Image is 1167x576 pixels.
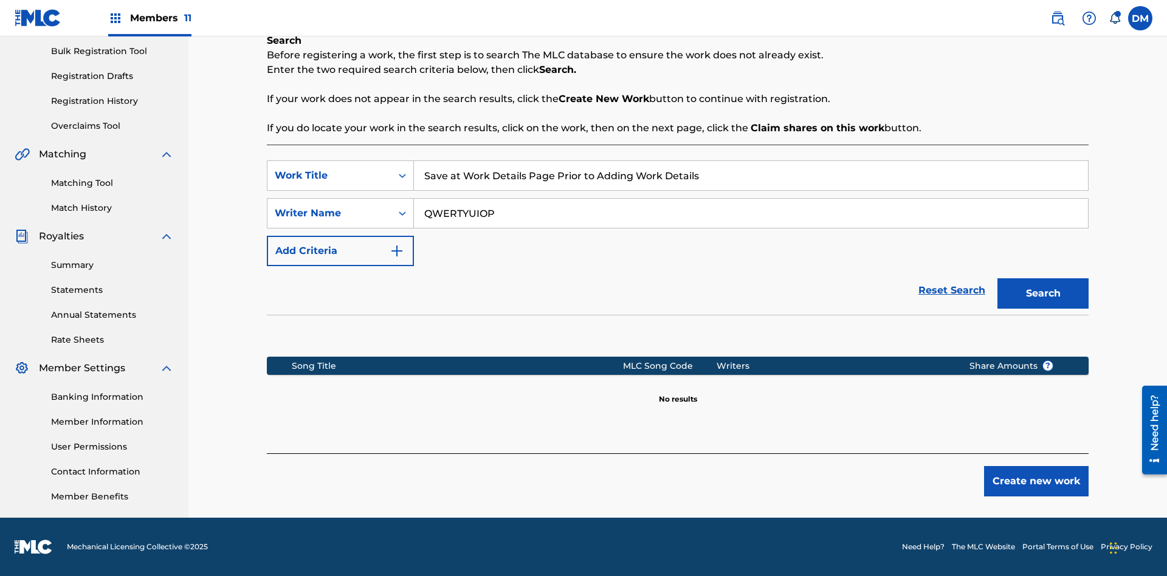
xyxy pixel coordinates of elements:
iframe: Resource Center [1133,381,1167,481]
a: Match History [51,202,174,214]
a: Annual Statements [51,309,174,321]
a: Public Search [1045,6,1070,30]
a: Matching Tool [51,177,174,190]
a: Overclaims Tool [51,120,174,132]
a: Member Benefits [51,490,174,503]
div: User Menu [1128,6,1152,30]
strong: Search. [539,64,576,75]
img: logo [15,540,52,554]
a: Banking Information [51,391,174,403]
img: help [1082,11,1096,26]
p: No results [659,379,697,405]
strong: Create New Work [559,93,649,105]
a: Contact Information [51,465,174,478]
img: expand [159,361,174,375]
a: Statements [51,284,174,297]
b: Search [267,35,301,46]
img: MLC Logo [15,9,61,27]
a: Member Information [51,416,174,428]
div: Work Title [275,168,384,183]
button: Search [997,278,1089,309]
span: 11 [184,12,191,24]
span: Members [130,11,191,25]
a: Privacy Policy [1101,541,1152,552]
img: Matching [15,147,30,162]
a: Registration History [51,95,174,108]
form: Search Form [267,160,1089,315]
div: Writer Name [275,206,384,221]
a: Need Help? [902,541,945,552]
a: Portal Terms of Use [1022,541,1093,552]
a: The MLC Website [952,541,1015,552]
button: Create new work [984,466,1089,496]
p: If you do locate your work in the search results, click on the work, then on the next page, click... [267,121,1089,135]
span: Royalties [39,229,84,244]
div: Help [1077,6,1101,30]
img: Top Rightsholders [108,11,123,26]
div: MLC Song Code [623,360,717,372]
strong: Claim shares on this work [751,122,884,134]
div: Song Title [292,360,623,372]
p: Enter the two required search criteria below, then click [267,63,1089,77]
div: Notifications [1109,12,1121,24]
button: Add Criteria [267,236,414,266]
span: Mechanical Licensing Collective © 2025 [67,541,208,552]
a: User Permissions [51,441,174,453]
iframe: Chat Widget [1106,518,1167,576]
img: Royalties [15,229,29,244]
img: Member Settings [15,361,29,375]
img: search [1050,11,1065,26]
a: Rate Sheets [51,334,174,346]
a: Reset Search [912,277,991,304]
img: expand [159,147,174,162]
a: Registration Drafts [51,70,174,83]
span: ? [1043,361,1053,371]
p: If your work does not appear in the search results, click the button to continue with registration. [267,92,1089,106]
img: expand [159,229,174,244]
span: Member Settings [39,361,125,375]
img: 9d2ae6d4665cec9f34b9.svg [390,244,404,258]
a: Summary [51,259,174,272]
span: Share Amounts [969,360,1053,372]
div: Drag [1110,530,1117,566]
a: Bulk Registration Tool [51,45,174,58]
p: Before registering a work, the first step is to search The MLC database to ensure the work does n... [267,48,1089,63]
span: Matching [39,147,86,162]
div: Writers [717,360,951,372]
